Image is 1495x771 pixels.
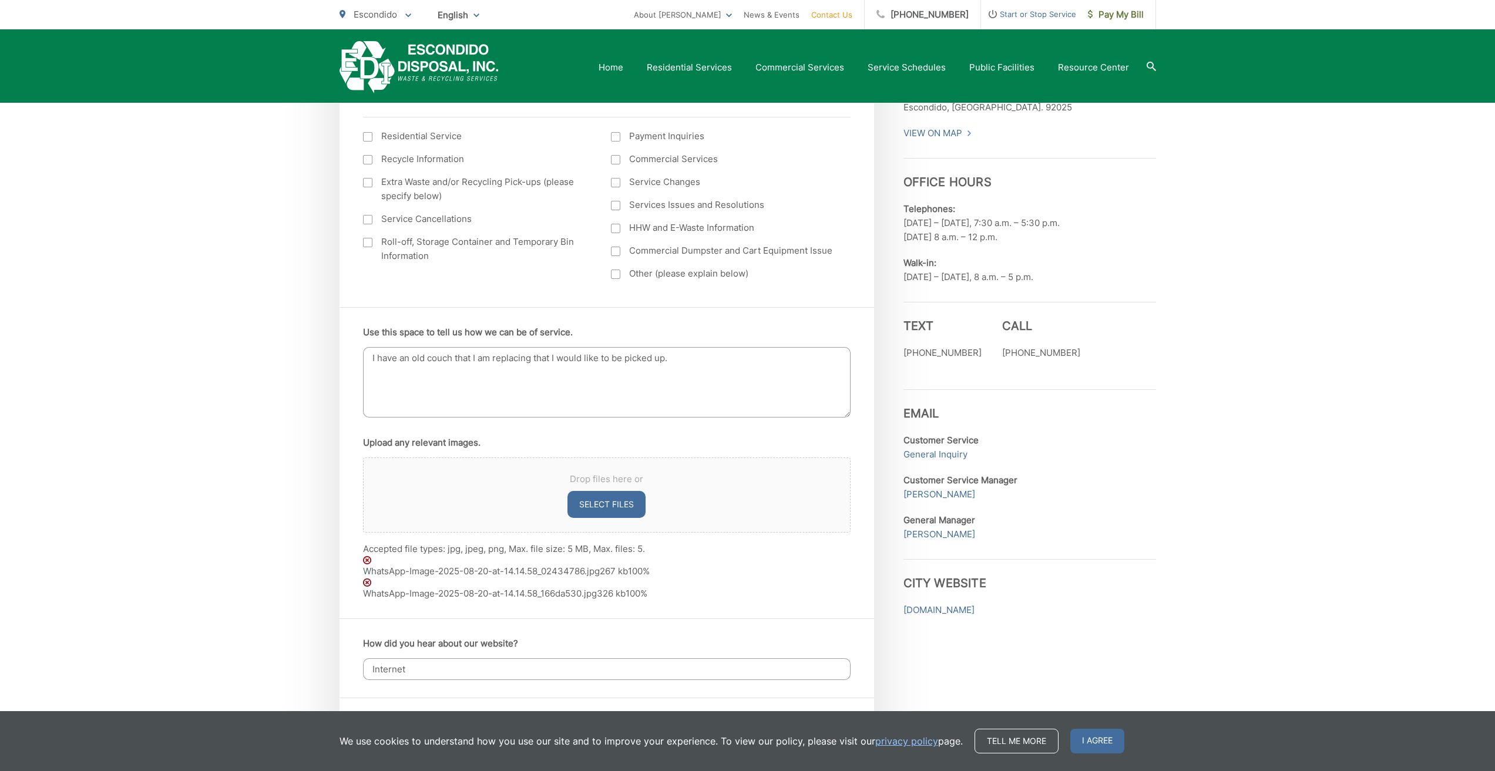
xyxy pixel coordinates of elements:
span: Pay My Bill [1088,8,1144,22]
p: [DATE] – [DATE], 7:30 a.m. – 5:30 p.m. [DATE] 8 a.m. – 12 p.m. [903,202,1156,244]
span: I agree [1070,729,1124,753]
h3: Email [903,389,1156,420]
p: [PHONE_NUMBER] [1002,346,1080,360]
span: 326 kb [597,588,626,599]
a: General Inquiry [903,447,967,462]
a: Contact Us [811,8,852,22]
a: Service Schedules [868,60,946,75]
label: HHW and E-Waste Information [611,221,836,235]
img: Delete this file [363,578,371,587]
strong: Customer Service [903,435,979,446]
b: Walk-in: [903,257,936,268]
p: We use cookies to understand how you use our site and to improve your experience. To view our pol... [340,734,963,748]
span: 100% [626,588,647,599]
label: Payment Inquiries [611,129,836,143]
label: Commercial Dumpster and Cart Equipment Issue [611,244,836,258]
label: Service Cancellations [363,212,588,226]
h3: Text [903,319,982,333]
a: About [PERSON_NAME] [634,8,732,22]
strong: Customer Service Manager [903,474,1017,486]
a: [DOMAIN_NAME] [903,603,975,617]
label: Commercial Services [611,152,836,166]
label: Service Changes [611,175,836,189]
a: Home [599,60,623,75]
a: View On Map [903,126,972,140]
a: News & Events [744,8,799,22]
img: Delete this file [363,556,371,564]
strong: General Manager [903,514,975,526]
span: WhatsApp-Image-2025-08-20-at-14.14.58_02434786.jpg [363,565,600,577]
label: Recycle Information [363,152,588,166]
label: Residential Service [363,129,588,143]
h3: Call [1002,319,1080,333]
a: [PERSON_NAME] [903,527,975,541]
span: 267 kb [600,565,628,577]
span: Accepted file types: jpg, jpeg, png, Max. file size: 5 MB, Max. files: 5. [363,543,645,554]
a: Public Facilities [969,60,1034,75]
a: privacy policy [875,734,938,748]
a: EDCD logo. Return to the homepage. [340,41,499,93]
a: [PERSON_NAME] [903,487,975,501]
label: Extra Waste and/or Recycling Pick-ups (please specify below) [363,175,588,203]
span: Escondido [354,9,397,20]
a: Residential Services [647,60,732,75]
a: Resource Center [1058,60,1129,75]
label: How did you hear about our website? [363,638,518,649]
label: Other (please explain below) [611,267,836,281]
label: Use this space to tell us how we can be of service. [363,327,573,338]
label: Upload any relevant images. [363,437,481,448]
button: select files, upload any relevant images. [567,491,646,518]
p: [DATE] – [DATE], 8 a.m. – 5 p.m. [903,256,1156,284]
label: Roll-off, Storage Container and Temporary Bin Information [363,235,588,263]
span: WhatsApp-Image-2025-08-20-at-14.14.58_166da530.jpg [363,588,597,599]
span: English [429,5,488,25]
a: Tell me more [975,729,1059,753]
p: [PHONE_NUMBER] [903,346,982,360]
a: Commercial Services [755,60,844,75]
span: Drop files here or [378,472,836,486]
span: 100% [628,565,650,577]
h3: Office Hours [903,158,1156,189]
h3: City Website [903,559,1156,590]
label: Services Issues and Resolutions [611,198,836,212]
b: Telephones: [903,203,955,214]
